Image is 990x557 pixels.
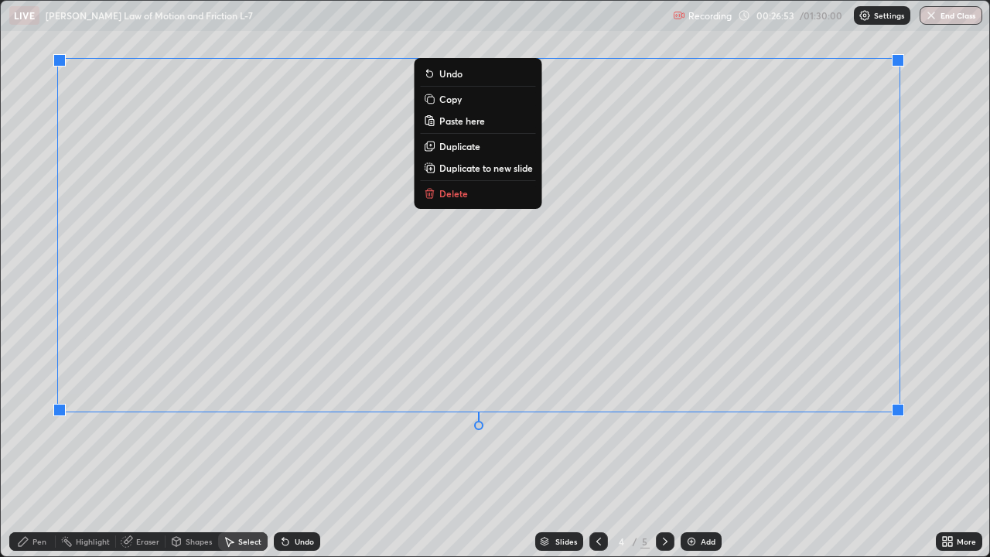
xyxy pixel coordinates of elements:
[633,537,637,546] div: /
[957,538,976,545] div: More
[295,538,314,545] div: Undo
[421,137,536,155] button: Duplicate
[614,537,630,546] div: 4
[421,159,536,177] button: Duplicate to new slide
[46,9,253,22] p: [PERSON_NAME] Law of Motion and Friction L-7
[685,535,698,548] img: add-slide-button
[136,538,159,545] div: Eraser
[874,12,904,19] p: Settings
[421,64,536,83] button: Undo
[439,114,485,127] p: Paste here
[14,9,35,22] p: LIVE
[439,140,480,152] p: Duplicate
[76,538,110,545] div: Highlight
[32,538,46,545] div: Pen
[439,187,468,200] p: Delete
[673,9,685,22] img: recording.375f2c34.svg
[920,6,982,25] button: End Class
[640,535,650,548] div: 5
[238,538,261,545] div: Select
[421,184,536,203] button: Delete
[439,67,463,80] p: Undo
[421,111,536,130] button: Paste here
[688,10,732,22] p: Recording
[439,93,462,105] p: Copy
[925,9,937,22] img: end-class-cross
[186,538,212,545] div: Shapes
[701,538,715,545] div: Add
[439,162,533,174] p: Duplicate to new slide
[859,9,871,22] img: class-settings-icons
[421,90,536,108] button: Copy
[555,538,577,545] div: Slides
